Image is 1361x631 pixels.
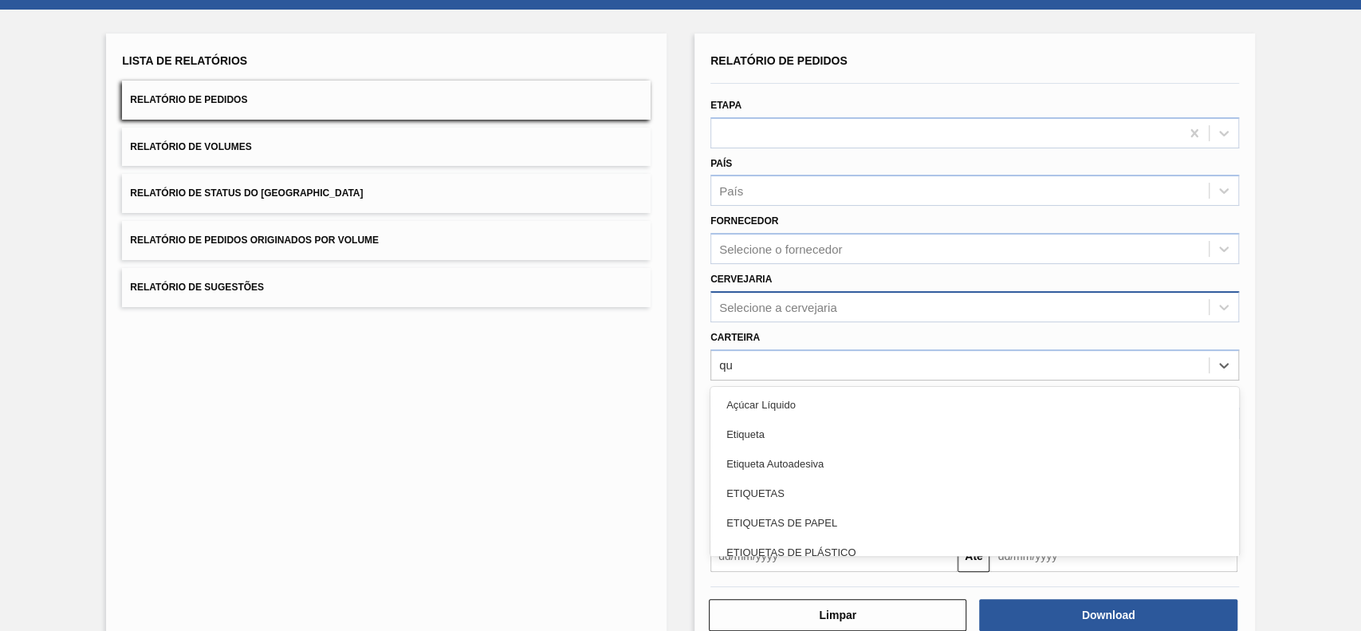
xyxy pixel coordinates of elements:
[989,540,1237,572] input: dd/mm/yyyy
[710,332,760,343] label: Carteira
[122,54,247,67] span: Lista de Relatórios
[710,54,848,67] span: Relatório de Pedidos
[130,282,264,293] span: Relatório de Sugestões
[979,599,1237,631] button: Download
[710,274,772,285] label: Cervejaria
[130,141,251,152] span: Relatório de Volumes
[122,268,651,307] button: Relatório de Sugestões
[719,300,837,314] div: Selecione a cervejaria
[710,215,778,227] label: Fornecedor
[122,174,651,213] button: Relatório de Status do [GEOGRAPHIC_DATA]
[130,235,379,246] span: Relatório de Pedidos Originados por Volume
[958,540,989,572] button: Até
[710,449,1239,479] div: Etiqueta Autoadesiva
[710,390,1239,420] div: Açúcar Líquido
[709,599,966,631] button: Limpar
[710,508,1239,538] div: ETIQUETAS DE PAPEL
[130,94,247,105] span: Relatório de Pedidos
[122,221,651,260] button: Relatório de Pedidos Originados por Volume
[719,243,842,256] div: Selecione o fornecedor
[710,538,1239,567] div: ETIQUETAS DE PLÁSTICO
[710,158,732,169] label: País
[130,187,363,199] span: Relatório de Status do [GEOGRAPHIC_DATA]
[122,128,651,167] button: Relatório de Volumes
[710,100,741,111] label: Etapa
[719,184,743,198] div: País
[710,420,1239,449] div: Etiqueta
[710,479,1239,508] div: ETIQUETAS
[710,540,958,572] input: dd/mm/yyyy
[122,81,651,120] button: Relatório de Pedidos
